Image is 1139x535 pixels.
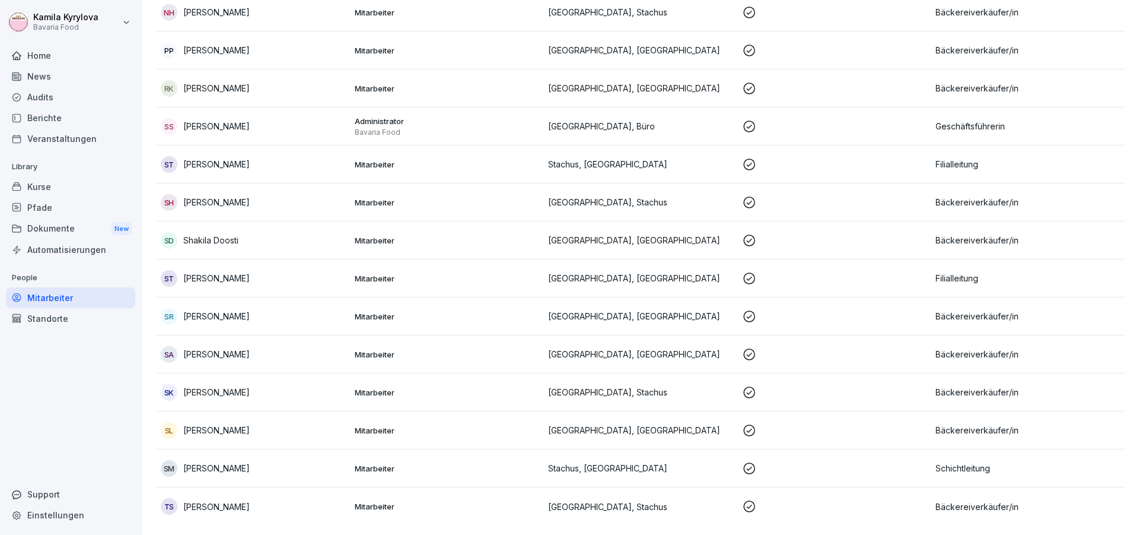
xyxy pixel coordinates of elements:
[33,12,98,23] p: Kamila Kyrylova
[936,386,1120,398] p: Bäckereiverkäufer/in
[548,234,733,246] p: [GEOGRAPHIC_DATA], [GEOGRAPHIC_DATA]
[112,222,132,236] div: New
[936,158,1120,170] p: Filialleitung
[6,197,135,218] a: Pfade
[6,505,135,525] a: Einstellungen
[936,348,1120,360] p: Bäckereiverkäufer/in
[355,501,539,512] p: Mitarbeiter
[161,270,177,287] div: ST
[161,460,177,477] div: SM
[548,196,733,208] p: [GEOGRAPHIC_DATA], Stachus
[936,82,1120,94] p: Bäckereiverkäufer/in
[183,234,238,246] p: Shakila Doosti
[161,422,177,439] div: SL
[6,218,135,240] div: Dokumente
[6,107,135,128] a: Berichte
[161,232,177,249] div: SD
[936,120,1120,132] p: Geschäftsführerin
[355,311,539,322] p: Mitarbeiter
[355,128,539,137] p: Bavaria Food
[6,87,135,107] a: Audits
[936,424,1120,436] p: Bäckereiverkäufer/in
[355,235,539,246] p: Mitarbeiter
[6,66,135,87] a: News
[33,23,98,31] p: Bavaria Food
[355,425,539,436] p: Mitarbeiter
[936,196,1120,208] p: Bäckereiverkäufer/in
[161,384,177,401] div: SK
[161,346,177,363] div: SA
[161,308,177,325] div: SR
[548,501,733,513] p: [GEOGRAPHIC_DATA], Stachus
[936,6,1120,18] p: Bäckereiverkäufer/in
[355,7,539,18] p: Mitarbeiter
[183,310,250,322] p: [PERSON_NAME]
[6,268,135,287] p: People
[161,156,177,173] div: ST
[548,120,733,132] p: [GEOGRAPHIC_DATA], Büro
[355,116,539,126] p: Administrator
[548,310,733,322] p: [GEOGRAPHIC_DATA], [GEOGRAPHIC_DATA]
[6,218,135,240] a: DokumenteNew
[548,386,733,398] p: [GEOGRAPHIC_DATA], Stachus
[355,349,539,360] p: Mitarbeiter
[183,120,250,132] p: [PERSON_NAME]
[355,387,539,398] p: Mitarbeiter
[936,310,1120,322] p: Bäckereiverkäufer/in
[548,272,733,284] p: [GEOGRAPHIC_DATA], [GEOGRAPHIC_DATA]
[161,498,177,515] div: TS
[183,462,250,474] p: [PERSON_NAME]
[6,308,135,329] a: Standorte
[183,6,250,18] p: [PERSON_NAME]
[6,157,135,176] p: Library
[161,4,177,21] div: NH
[548,158,733,170] p: Stachus, [GEOGRAPHIC_DATA]
[183,44,250,56] p: [PERSON_NAME]
[183,386,250,398] p: [PERSON_NAME]
[548,44,733,56] p: [GEOGRAPHIC_DATA], [GEOGRAPHIC_DATA]
[6,287,135,308] a: Mitarbeiter
[936,44,1120,56] p: Bäckereiverkäufer/in
[183,196,250,208] p: [PERSON_NAME]
[183,501,250,513] p: [PERSON_NAME]
[183,82,250,94] p: [PERSON_NAME]
[161,42,177,59] div: PP
[6,484,135,505] div: Support
[355,197,539,208] p: Mitarbeiter
[355,463,539,474] p: Mitarbeiter
[936,234,1120,246] p: Bäckereiverkäufer/in
[936,501,1120,513] p: Bäckereiverkäufer/in
[183,272,250,284] p: [PERSON_NAME]
[161,118,177,135] div: SS
[548,6,733,18] p: [GEOGRAPHIC_DATA], Stachus
[161,194,177,211] div: SH
[6,176,135,197] a: Kurse
[355,273,539,284] p: Mitarbeiter
[6,45,135,66] a: Home
[548,348,733,360] p: [GEOGRAPHIC_DATA], [GEOGRAPHIC_DATA]
[183,158,250,170] p: [PERSON_NAME]
[548,82,733,94] p: [GEOGRAPHIC_DATA], [GEOGRAPHIC_DATA]
[548,424,733,436] p: [GEOGRAPHIC_DATA], [GEOGRAPHIC_DATA]
[161,80,177,97] div: RK
[183,348,250,360] p: [PERSON_NAME]
[355,45,539,56] p: Mitarbeiter
[183,424,250,436] p: [PERSON_NAME]
[6,239,135,260] a: Automatisierungen
[936,272,1120,284] p: Filialleitung
[936,462,1120,474] p: Schichtleitung
[355,83,539,94] p: Mitarbeiter
[548,462,733,474] p: Stachus, [GEOGRAPHIC_DATA]
[6,128,135,149] a: Veranstaltungen
[355,159,539,170] p: Mitarbeiter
